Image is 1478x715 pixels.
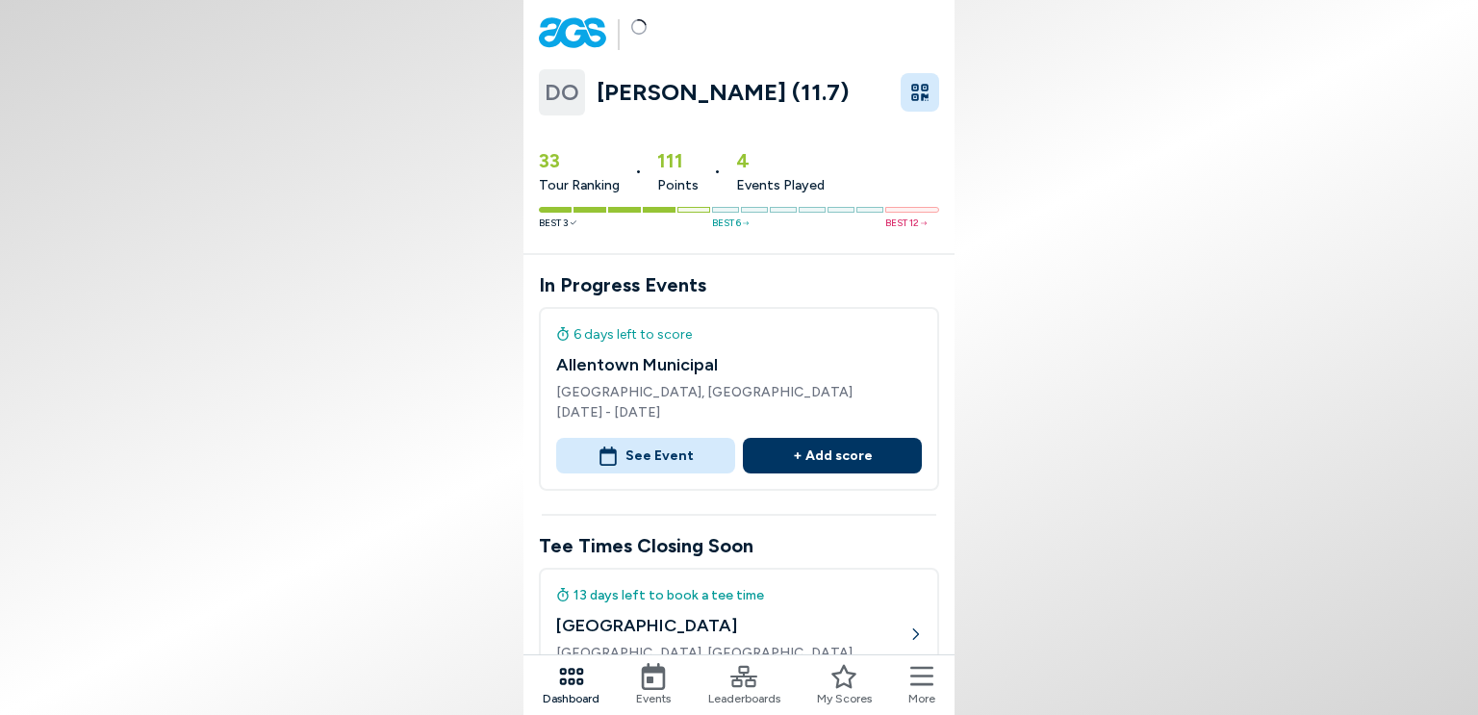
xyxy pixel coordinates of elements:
[556,402,922,422] span: [DATE] - [DATE]
[636,663,671,707] a: Events
[597,79,889,106] a: [PERSON_NAME] (11.7)
[543,690,599,707] span: Dashboard
[712,216,749,230] span: Best 6
[708,690,780,707] span: Leaderboards
[539,175,620,195] span: Tour Ranking
[556,382,922,402] span: [GEOGRAPHIC_DATA], [GEOGRAPHIC_DATA]
[736,175,825,195] span: Events Played
[545,75,579,110] span: DO
[714,161,721,181] span: •
[539,531,939,560] h3: Tee Times Closing Soon
[556,613,908,639] h4: [GEOGRAPHIC_DATA]
[539,146,620,175] span: 33
[539,216,576,230] span: Best 3
[543,663,599,707] a: Dashboard
[908,690,935,707] span: More
[908,663,935,707] button: More
[817,690,872,707] span: My Scores
[556,585,908,605] div: 13 days left to book a tee time
[736,146,825,175] span: 4
[657,175,699,195] span: Points
[635,161,642,181] span: •
[556,324,922,345] div: 6 days left to score
[708,663,780,707] a: Leaderboards
[636,690,671,707] span: Events
[657,146,699,175] span: 111
[556,643,908,663] span: [GEOGRAPHIC_DATA], [GEOGRAPHIC_DATA]
[539,69,585,115] a: DO
[743,438,922,473] button: + Add score
[539,270,939,299] h3: In Progress Events
[817,663,872,707] a: My Scores
[556,438,735,473] button: See Event
[539,568,939,708] a: 13 days left to book a tee time[GEOGRAPHIC_DATA][GEOGRAPHIC_DATA], [GEOGRAPHIC_DATA][DATE] - [DATE]
[556,352,922,378] h4: Allentown Municipal
[885,216,927,230] span: Best 12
